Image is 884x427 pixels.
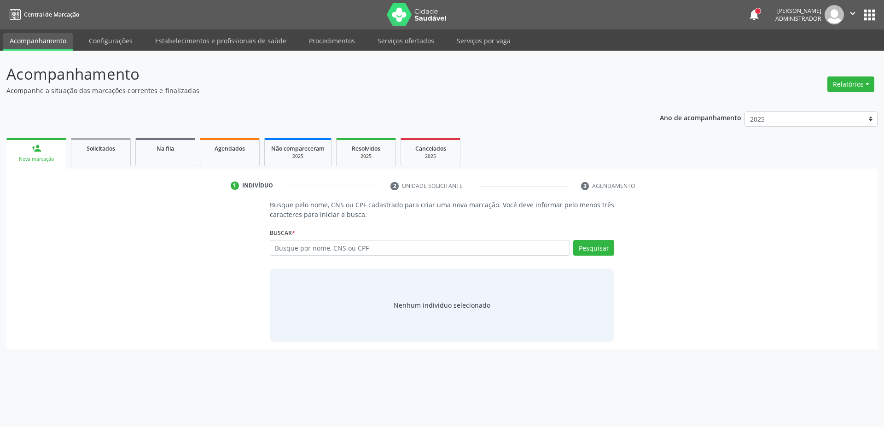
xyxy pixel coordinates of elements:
[415,145,446,152] span: Cancelados
[6,7,79,22] a: Central de Marcação
[660,111,741,123] p: Ano de acompanhamento
[271,153,325,160] div: 2025
[848,8,858,18] i: 
[149,33,293,49] a: Estabelecimentos e profissionais de saúde
[450,33,517,49] a: Serviços por vaga
[352,145,380,152] span: Resolvidos
[775,7,821,15] div: [PERSON_NAME]
[302,33,361,49] a: Procedimentos
[215,145,245,152] span: Agendados
[270,240,570,256] input: Busque por nome, CNS ou CPF
[394,300,490,310] div: Nenhum indivíduo selecionado
[844,5,861,24] button: 
[270,226,295,240] label: Buscar
[825,5,844,24] img: img
[827,76,874,92] button: Relatórios
[242,181,273,190] div: Indivíduo
[157,145,174,152] span: Na fila
[3,33,73,51] a: Acompanhamento
[82,33,139,49] a: Configurações
[407,153,454,160] div: 2025
[271,145,325,152] span: Não compareceram
[861,7,878,23] button: apps
[13,156,60,163] div: Nova marcação
[6,86,616,95] p: Acompanhe a situação das marcações correntes e finalizadas
[343,153,389,160] div: 2025
[573,240,614,256] button: Pesquisar
[371,33,441,49] a: Serviços ofertados
[270,200,615,219] p: Busque pelo nome, CNS ou CPF cadastrado para criar uma nova marcação. Você deve informar pelo men...
[24,11,79,18] span: Central de Marcação
[748,8,761,21] button: notifications
[87,145,115,152] span: Solicitados
[775,15,821,23] span: Administrador
[6,63,616,86] p: Acompanhamento
[231,181,239,190] div: 1
[31,143,41,153] div: person_add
